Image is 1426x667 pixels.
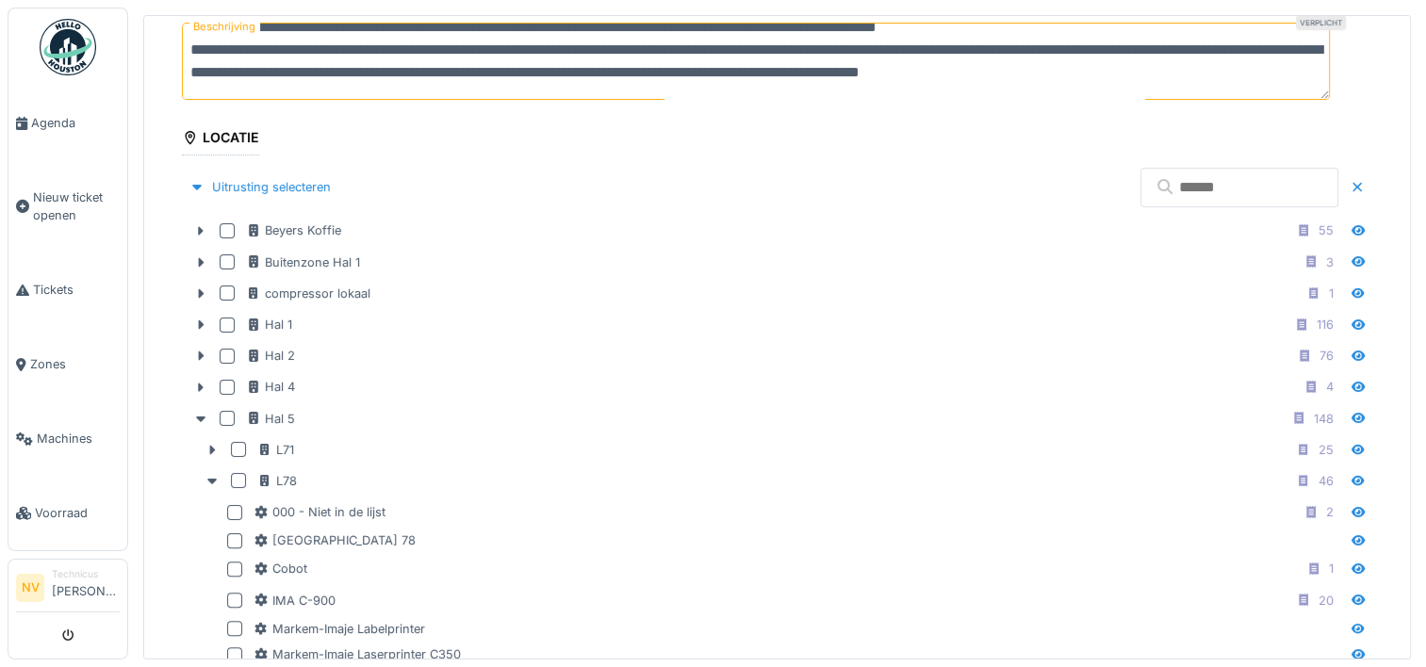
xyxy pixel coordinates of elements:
a: Tickets [8,252,127,327]
div: 148 [1314,410,1334,428]
li: NV [16,574,44,602]
div: Hal 1 [246,316,292,333]
div: [GEOGRAPHIC_DATA] 78 [254,531,416,549]
div: Uitrusting selecteren [182,174,338,200]
a: NV Technicus[PERSON_NAME] [16,567,120,612]
div: 000 - Niet in de lijst [254,503,385,521]
div: Technicus [52,567,120,581]
span: Agenda [31,114,120,132]
div: L78 [257,472,297,490]
div: compressor lokaal [246,285,370,302]
div: 20 [1319,592,1334,610]
div: Verplicht [1296,15,1346,30]
div: 2 [1326,503,1334,521]
a: Agenda [8,86,127,160]
a: Nieuw ticket openen [8,160,127,252]
div: 46 [1319,472,1334,490]
span: Zones [30,355,120,373]
div: IMA C-900 [254,592,336,610]
div: L71 [257,441,294,459]
div: 4 [1326,378,1334,396]
div: Markem-Imaje Laserprinter C350 [254,645,461,663]
div: Buitenzone Hal 1 [246,253,360,271]
a: Machines [8,401,127,476]
div: Locatie [182,123,259,155]
div: 1 [1329,560,1334,578]
span: Machines [37,430,120,447]
div: 116 [1317,316,1334,333]
div: Hal 5 [246,410,295,428]
div: 76 [1319,347,1334,365]
div: Markem-Imaje Labelprinter [254,620,425,638]
a: Zones [8,327,127,401]
div: Cobot [254,560,307,578]
div: Beyers Koffie [246,221,341,239]
span: Nieuw ticket openen [33,188,120,224]
span: Voorraad [35,504,120,522]
span: Tickets [33,281,120,299]
div: Hal 4 [246,378,295,396]
img: Badge_color-CXgf-gQk.svg [40,19,96,75]
div: 25 [1319,441,1334,459]
div: 3 [1326,253,1334,271]
div: 1 [1329,285,1334,302]
div: 55 [1319,221,1334,239]
div: Hal 2 [246,347,295,365]
li: [PERSON_NAME] [52,567,120,608]
label: Beschrijving [189,15,259,39]
a: Voorraad [8,476,127,550]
